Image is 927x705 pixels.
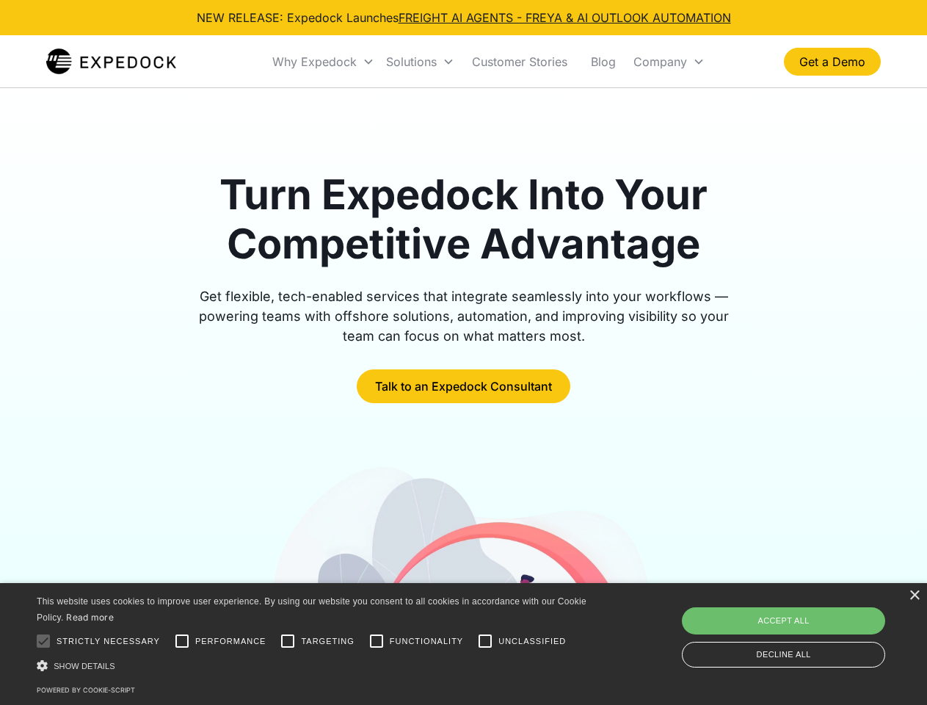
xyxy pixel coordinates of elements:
[301,635,354,648] span: Targeting
[182,286,746,346] div: Get flexible, tech-enabled services that integrate seamlessly into your workflows — powering team...
[197,9,731,26] div: NEW RELEASE: Expedock Launches
[579,37,628,87] a: Blog
[380,37,460,87] div: Solutions
[272,54,357,69] div: Why Expedock
[37,686,135,694] a: Powered by cookie-script
[357,369,570,403] a: Talk to an Expedock Consultant
[460,37,579,87] a: Customer Stories
[628,37,710,87] div: Company
[182,170,746,269] h1: Turn Expedock Into Your Competitive Advantage
[386,54,437,69] div: Solutions
[195,635,266,648] span: Performance
[633,54,687,69] div: Company
[66,612,114,623] a: Read more
[266,37,380,87] div: Why Expedock
[399,10,731,25] a: FREIGHT AI AGENTS - FREYA & AI OUTLOOK AUTOMATION
[498,635,566,648] span: Unclassified
[37,658,592,673] div: Show details
[46,47,176,76] img: Expedock Logo
[784,48,881,76] a: Get a Demo
[683,546,927,705] iframe: Chat Widget
[37,596,586,623] span: This website uses cookies to improve user experience. By using our website you consent to all coo...
[57,635,160,648] span: Strictly necessary
[54,662,115,670] span: Show details
[46,47,176,76] a: home
[390,635,463,648] span: Functionality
